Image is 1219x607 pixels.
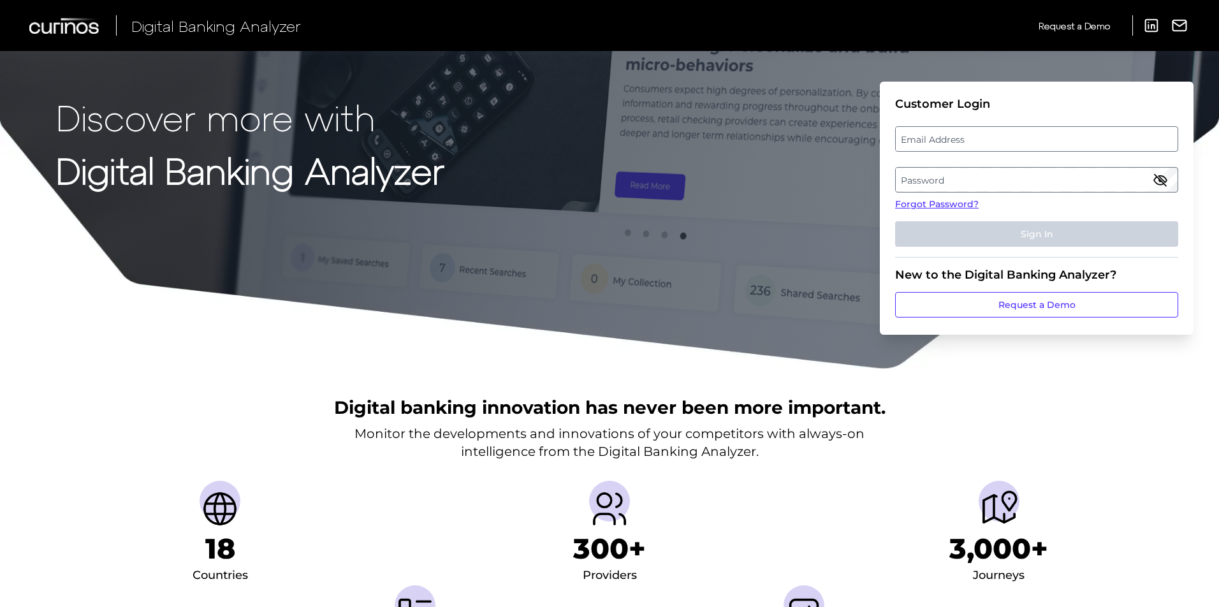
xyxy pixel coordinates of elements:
[131,17,301,35] span: Digital Banking Analyzer
[895,292,1178,318] a: Request a Demo
[1039,15,1110,36] a: Request a Demo
[354,425,865,460] p: Monitor the developments and innovations of your competitors with always-on intelligence from the...
[1039,20,1110,31] span: Request a Demo
[29,18,101,34] img: Curinos
[895,221,1178,247] button: Sign In
[949,532,1048,566] h1: 3,000+
[334,395,886,420] h2: Digital banking innovation has never been more important.
[205,532,235,566] h1: 18
[973,566,1025,586] div: Journeys
[979,488,1019,529] img: Journeys
[56,149,444,191] strong: Digital Banking Analyzer
[589,488,630,529] img: Providers
[895,97,1178,111] div: Customer Login
[56,97,444,137] p: Discover more with
[583,566,637,586] div: Providers
[200,488,240,529] img: Countries
[895,268,1178,282] div: New to the Digital Banking Analyzer?
[896,168,1177,191] label: Password
[573,532,646,566] h1: 300+
[895,198,1178,211] a: Forgot Password?
[896,128,1177,150] label: Email Address
[193,566,248,586] div: Countries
